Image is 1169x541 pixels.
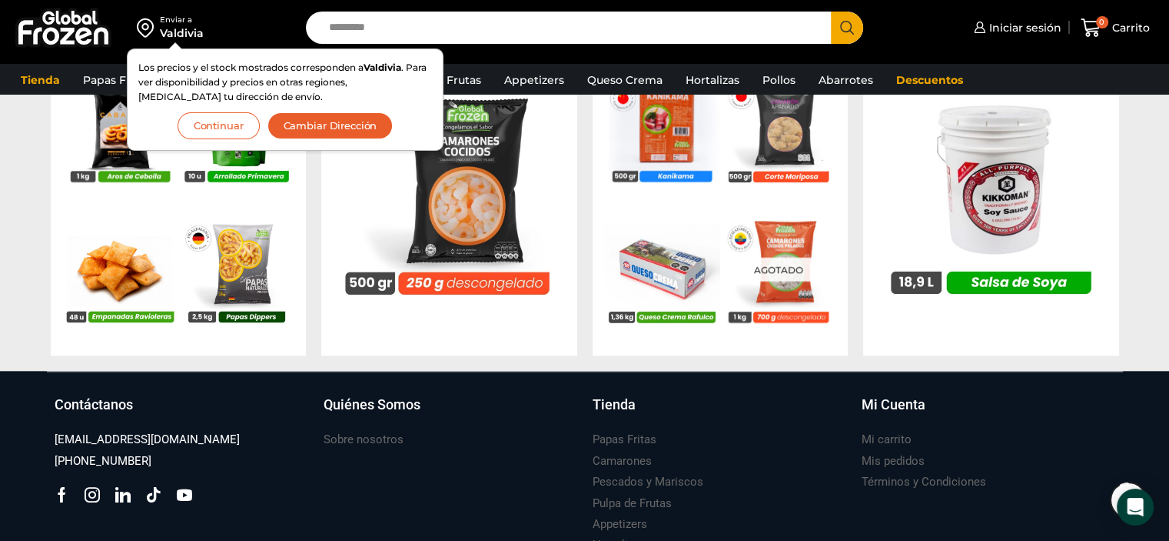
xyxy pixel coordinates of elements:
h3: [PHONE_NUMBER] [55,453,151,469]
a: Abarrotes [811,65,881,95]
p: Los precios y el stock mostrados corresponden a . Para ver disponibilidad y precios en otras regi... [138,60,432,105]
span: Iniciar sesión [985,20,1061,35]
div: Open Intercom Messenger [1117,489,1154,526]
h3: Quiénes Somos [324,395,420,415]
a: Términos y Condiciones [862,472,986,493]
a: Pulpa de Frutas [593,493,672,514]
h3: Camarones [593,453,652,469]
button: Cambiar Dirección [267,112,394,139]
span: 0 [1096,16,1108,28]
h3: Contáctanos [55,395,133,415]
p: Agotado [742,258,813,282]
button: Search button [831,12,863,44]
h3: [EMAIL_ADDRESS][DOMAIN_NAME] [55,432,240,448]
a: Contáctanos [55,395,308,430]
a: Iniciar sesión [970,12,1061,43]
a: Mis pedidos [862,451,925,472]
h3: Mi Cuenta [862,395,925,415]
h3: Pescados y Mariscos [593,474,703,490]
a: Appetizers [593,514,647,535]
a: Tienda [593,395,846,430]
a: [PHONE_NUMBER] [55,451,151,472]
span: Carrito [1108,20,1150,35]
a: Sobre nosotros [324,429,404,450]
div: Valdivia [160,25,204,41]
h3: Términos y Condiciones [862,474,986,490]
a: Pescados y Mariscos [593,472,703,493]
a: 0 Carrito [1077,10,1154,46]
a: Hortalizas [678,65,747,95]
div: Enviar a [160,15,204,25]
a: Quiénes Somos [324,395,577,430]
h3: Sobre nosotros [324,432,404,448]
a: Appetizers [496,65,572,95]
a: Tienda [13,65,68,95]
h3: Appetizers [593,516,647,533]
a: Papas Fritas [593,429,656,450]
h3: Tienda [593,395,636,415]
h3: Mis pedidos [862,453,925,469]
h3: Pulpa de Frutas [593,496,672,512]
h3: Mi carrito [862,432,912,448]
strong: Valdivia [364,62,401,73]
button: Continuar [178,112,260,139]
img: address-field-icon.svg [137,15,160,41]
a: Pollos [755,65,803,95]
a: Camarones [593,451,652,472]
a: Descuentos [888,65,971,95]
a: Mi Cuenta [862,395,1115,430]
a: Queso Crema [580,65,670,95]
a: Mi carrito [862,429,912,450]
h3: Papas Fritas [593,432,656,448]
a: Papas Fritas [75,65,158,95]
a: [EMAIL_ADDRESS][DOMAIN_NAME] [55,429,240,450]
